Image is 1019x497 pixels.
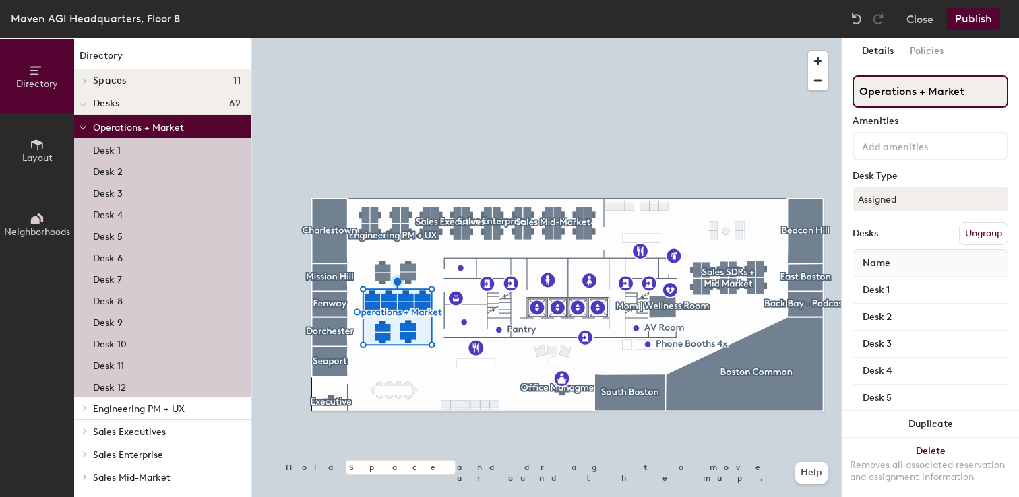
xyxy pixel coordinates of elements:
[871,12,885,26] img: Redo
[853,228,878,239] div: Desks
[842,411,1019,438] button: Duplicate
[853,116,1008,127] div: Amenities
[93,249,123,264] p: Desk 6
[93,75,127,86] span: Spaces
[93,162,123,178] p: Desk 2
[93,356,124,372] p: Desk 11
[229,98,241,109] span: 62
[959,222,1008,245] button: Ungroup
[850,12,863,26] img: Undo
[902,38,952,65] button: Policies
[93,122,184,133] span: Operations + Market
[853,171,1008,182] div: Desk Type
[93,141,121,156] p: Desk 1
[4,226,70,238] span: Neighborhoods
[93,313,123,329] p: Desk 9
[22,152,53,164] span: Layout
[74,48,251,69] h1: Directory
[93,227,123,242] p: Desk 5
[906,8,933,30] button: Close
[842,438,1019,497] button: DeleteRemoves all associated reservation and assignment information
[795,462,828,484] button: Help
[856,281,1005,300] input: Unnamed desk
[856,251,897,275] span: Name
[93,403,185,415] span: Engineering PM + UX
[93,378,126,393] p: Desk 12
[854,38,902,65] button: Details
[11,10,180,27] div: Maven AGI Headquarters, Floor 8
[947,8,1000,30] button: Publish
[856,362,1005,380] input: Unnamed desk
[850,459,1011,484] div: Removes all associated reservation and assignment information
[93,472,171,484] span: Sales Mid-Market
[93,292,123,307] p: Desk 8
[93,449,163,461] span: Sales Enterprise
[16,78,58,90] span: Directory
[853,187,1008,211] button: Assigned
[93,426,166,438] span: Sales Executives
[93,98,119,109] span: Desks
[856,335,1005,354] input: Unnamed desk
[93,205,123,221] p: Desk 4
[856,389,1005,407] input: Unnamed desk
[93,270,122,286] p: Desk 7
[233,75,241,86] span: 11
[93,335,127,350] p: Desk 10
[859,137,981,154] input: Add amenities
[93,184,123,199] p: Desk 3
[856,308,1005,327] input: Unnamed desk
